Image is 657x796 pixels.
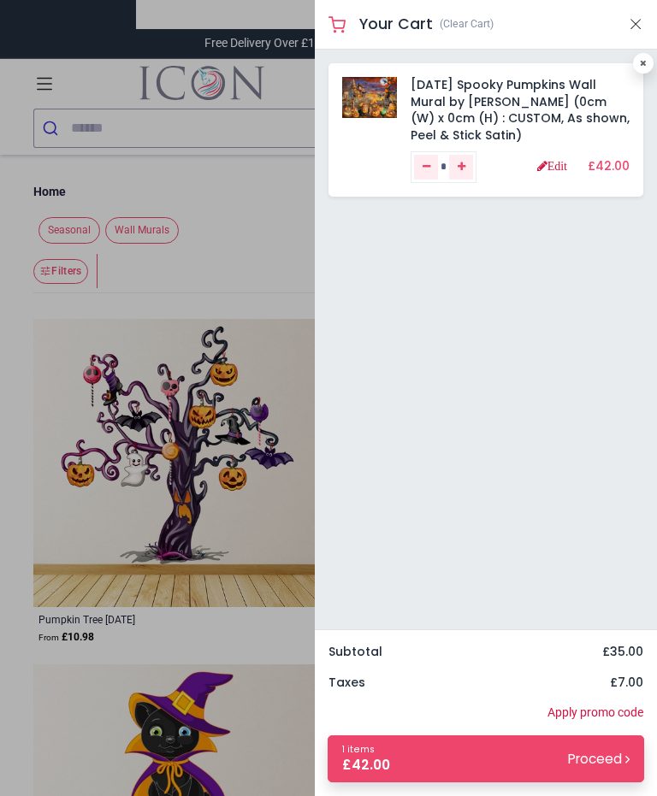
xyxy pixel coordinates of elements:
[414,155,438,180] a: Remove one
[568,750,630,768] small: Proceed
[610,675,643,692] h6: £
[342,77,397,117] img: wEjjqd8JmGwxwAAAABJRU5ErkJggg==
[610,643,643,660] span: 35.00
[547,705,643,722] a: Apply promo code
[328,735,644,782] a: 1 items £42.00 Proceed
[628,14,643,35] button: Close
[618,674,643,691] span: 7.00
[328,644,382,661] h6: Subtotal
[342,756,390,775] span: £
[537,160,567,172] a: Edit
[359,14,433,35] h5: Your Cart
[328,675,365,692] h6: Taxes
[595,157,630,174] span: 42.00
[342,743,375,756] span: 1 items
[411,76,630,144] a: [DATE] Spooky Pumpkins Wall Mural by [PERSON_NAME] (0cm (W) x 0cm (H) : CUSTOM, As shown, Peel & ...
[449,155,473,180] a: Add one
[602,644,643,661] h6: £
[352,756,390,774] span: 42.00
[588,158,630,175] h6: £
[440,17,494,32] a: (Clear Cart)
